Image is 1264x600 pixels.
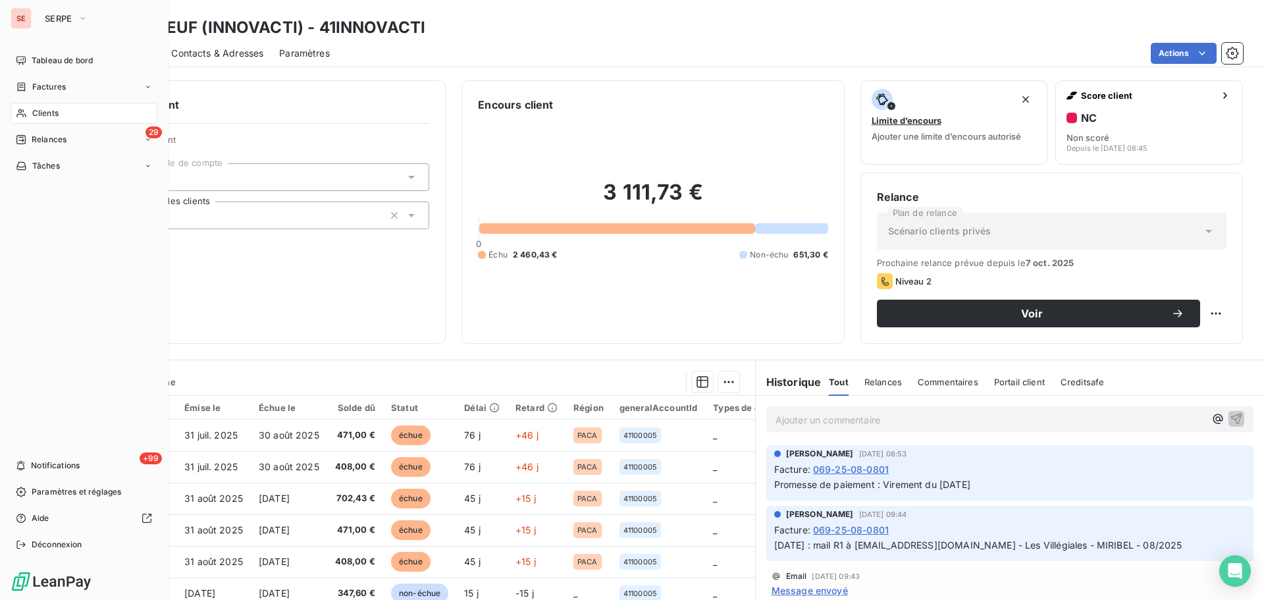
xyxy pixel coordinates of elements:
[391,425,431,445] span: échue
[713,524,717,535] span: _
[859,510,907,518] span: [DATE] 09:44
[515,461,539,472] span: +46 j
[184,524,243,535] span: 31 août 2025
[813,462,889,476] span: 069-25-08-0801
[893,308,1171,319] span: Voir
[31,460,80,472] span: Notifications
[335,460,375,474] span: 408,00 €
[1061,377,1105,387] span: Creditsafe
[391,457,431,477] span: échue
[812,572,860,580] span: [DATE] 09:43
[335,555,375,568] span: 408,00 €
[877,300,1200,327] button: Voir
[623,463,657,471] span: 41100005
[918,377,978,387] span: Commentaires
[335,429,375,442] span: 471,00 €
[515,556,536,567] span: +15 j
[829,377,849,387] span: Tout
[577,558,598,566] span: PACA
[756,374,822,390] h6: Historique
[259,402,319,413] div: Échue le
[464,524,481,535] span: 45 j
[577,495,598,503] span: PACA
[116,16,425,40] h3: ACTINEUF (INNOVACTI) - 41INNOVACTI
[713,493,717,504] span: _
[813,523,889,537] span: 069-25-08-0801
[774,523,810,537] span: Facture :
[515,429,539,441] span: +46 j
[515,524,536,535] span: +15 j
[476,238,481,249] span: 0
[32,55,93,67] span: Tableau de bord
[391,402,448,413] div: Statut
[515,402,558,413] div: Retard
[184,429,238,441] span: 31 juil. 2025
[32,512,49,524] span: Aide
[713,429,717,441] span: _
[259,587,290,599] span: [DATE]
[515,493,536,504] span: +15 j
[772,584,848,597] span: Message envoyé
[573,402,604,413] div: Région
[391,552,431,572] span: échue
[335,587,375,600] span: 347,60 €
[877,258,1226,268] span: Prochaine relance prévue depuis le
[45,13,72,24] span: SERPE
[872,131,1021,142] span: Ajouter une limite d’encours autorisé
[623,558,657,566] span: 41100005
[577,463,598,471] span: PACA
[713,461,717,472] span: _
[11,571,92,592] img: Logo LeanPay
[1066,144,1147,152] span: Depuis le [DATE] 08:45
[184,587,215,599] span: [DATE]
[713,402,806,413] div: Types de contentieux
[279,47,330,60] span: Paramètres
[259,429,319,441] span: 30 août 2025
[171,47,263,60] span: Contacts & Adresses
[106,134,429,153] span: Propriétés Client
[864,377,902,387] span: Relances
[877,189,1226,205] h6: Relance
[32,81,66,93] span: Factures
[184,402,243,413] div: Émise le
[184,461,238,472] span: 31 juil. 2025
[335,402,375,413] div: Solde dû
[623,495,657,503] span: 41100005
[11,8,32,29] div: SE
[1219,555,1251,587] div: Open Intercom Messenger
[145,126,162,138] span: 29
[859,450,907,458] span: [DATE] 08:53
[464,493,481,504] span: 45 j
[895,276,932,286] span: Niveau 2
[774,479,970,490] span: Promesse de paiement : Virement du [DATE]
[1151,43,1217,64] button: Actions
[11,508,157,529] a: Aide
[335,492,375,505] span: 702,43 €
[32,486,121,498] span: Paramètres et réglages
[713,556,717,567] span: _
[793,249,828,261] span: 651,30 €
[140,452,162,464] span: +99
[623,431,657,439] span: 41100005
[860,80,1048,165] button: Limite d’encoursAjouter une limite d’encours autorisé
[335,524,375,537] span: 471,00 €
[786,448,854,460] span: [PERSON_NAME]
[1081,90,1215,101] span: Score client
[573,587,577,599] span: _
[259,493,290,504] span: [DATE]
[32,539,82,551] span: Déconnexion
[259,524,290,535] span: [DATE]
[750,249,788,261] span: Non-échu
[623,526,657,534] span: 41100005
[478,97,553,113] h6: Encours client
[464,587,479,599] span: 15 j
[577,526,598,534] span: PACA
[184,493,243,504] span: 31 août 2025
[774,539,1182,551] span: [DATE] : mail R1 à [EMAIL_ADDRESS][DOMAIN_NAME] - Les Villégiales - MIRIBEL - 08/2025
[259,461,319,472] span: 30 août 2025
[464,461,481,472] span: 76 j
[32,134,66,146] span: Relances
[786,508,854,520] span: [PERSON_NAME]
[513,249,558,261] span: 2 460,43 €
[391,520,431,540] span: échue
